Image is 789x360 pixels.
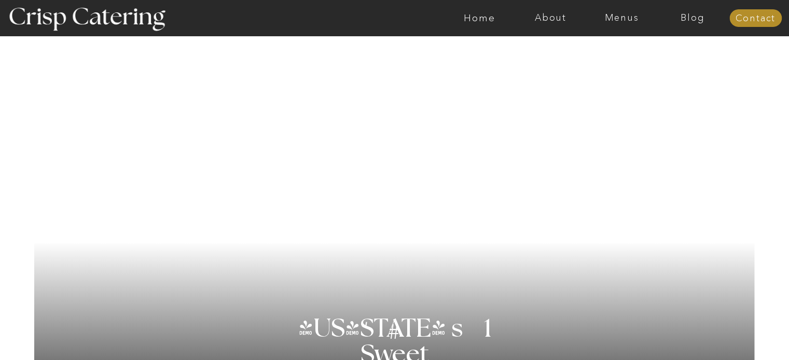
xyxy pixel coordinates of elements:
a: Contact [729,13,782,24]
a: Home [444,13,515,23]
a: Blog [657,13,728,23]
h3: # [366,322,425,352]
a: Menus [586,13,657,23]
a: About [515,13,586,23]
h3: ' [345,316,387,342]
iframe: podium webchat widget bubble [685,308,789,360]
